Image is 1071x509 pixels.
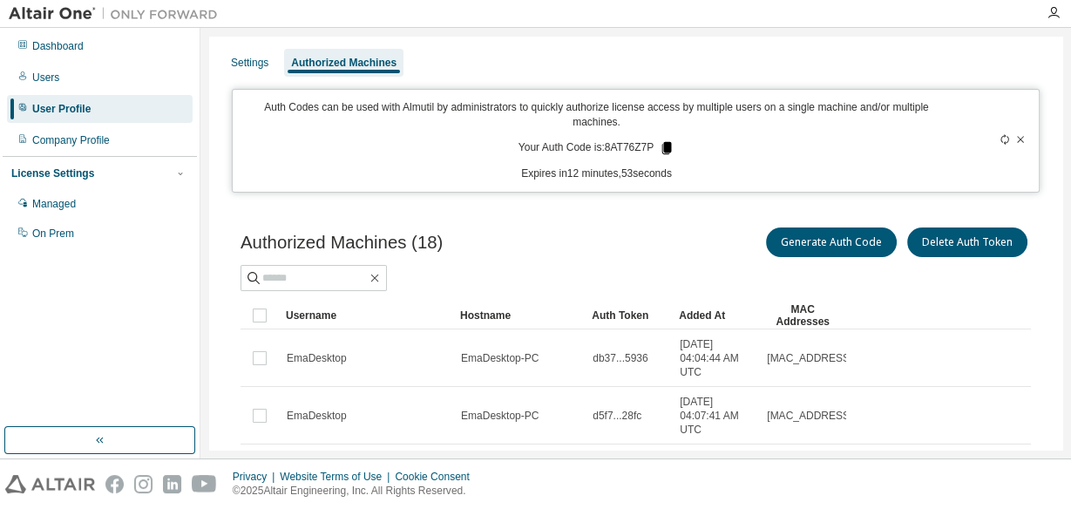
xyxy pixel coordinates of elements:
div: MAC Addresses [766,302,839,329]
div: Managed [32,197,76,211]
span: [MAC_ADDRESS] [767,351,852,365]
span: [DATE] 04:07:41 AM UTC [680,395,751,437]
div: Dashboard [32,39,84,53]
img: linkedin.svg [163,475,181,493]
img: Altair One [9,5,227,23]
span: EmaDesktop-PC [461,351,539,365]
span: EmaDesktop-PC [461,409,539,423]
p: Expires in 12 minutes, 53 seconds [243,166,949,181]
div: Username [286,302,446,329]
div: Authorized Machines [291,56,397,70]
img: facebook.svg [105,475,124,493]
div: Settings [231,56,268,70]
span: Authorized Machines (18) [241,233,443,253]
p: Auth Codes can be used with Almutil by administrators to quickly authorize license access by mult... [243,100,949,130]
div: Auth Token [592,302,665,329]
span: db37...5936 [593,351,647,365]
img: youtube.svg [192,475,217,493]
img: instagram.svg [134,475,153,493]
button: Generate Auth Code [766,227,897,257]
span: EmaDesktop [287,409,347,423]
div: License Settings [11,166,94,180]
img: altair_logo.svg [5,475,95,493]
div: User Profile [32,102,91,116]
button: Delete Auth Token [907,227,1027,257]
div: Cookie Consent [395,470,479,484]
span: EmaDesktop [287,351,347,365]
span: d5f7...28fc [593,409,641,423]
div: Privacy [233,470,280,484]
div: On Prem [32,227,74,241]
p: Your Auth Code is: 8AT76Z7P [519,140,674,156]
span: [MAC_ADDRESS] [767,409,852,423]
span: [DATE] 04:04:44 AM UTC [680,337,751,379]
p: © 2025 Altair Engineering, Inc. All Rights Reserved. [233,484,480,499]
div: Added At [679,302,752,329]
div: Website Terms of Use [280,470,395,484]
div: Company Profile [32,133,110,147]
div: Hostname [460,302,578,329]
div: Users [32,71,59,85]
